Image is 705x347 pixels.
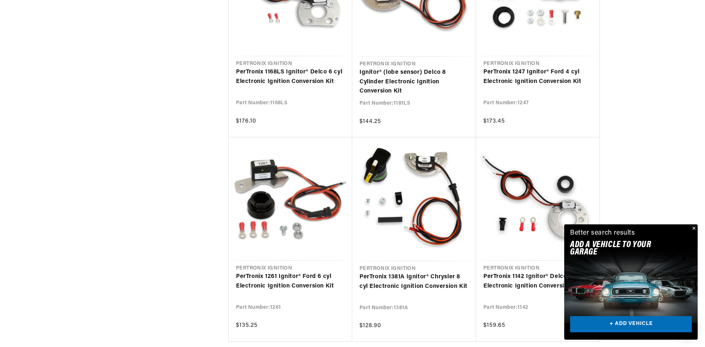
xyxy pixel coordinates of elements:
h2: Add A VEHICLE to your garage [570,241,673,256]
a: PerTronix 1261 Ignitor® Ford 6 cyl Electronic Ignition Conversion Kit [236,272,345,291]
a: PerTronix 1381A Ignitor® Chrysler 8 cyl Electronic Ignition Conversion Kit [359,272,469,291]
a: Ignitor® (lobe sensor) Delco 8 Cylinder Electronic Ignition Conversion Kit [359,68,469,96]
a: PerTronix 1247 Ignitor® Ford 4 cyl Electronic Ignition Conversion Kit [483,68,592,86]
button: Close [689,224,698,233]
a: + ADD VEHICLE [570,316,692,333]
a: PerTronix 1168LS Ignitor® Delco 6 cyl Electronic Ignition Conversion Kit [236,68,345,86]
div: Better search results [570,228,635,239]
a: PerTronix 1142 Ignitor® Delco 4 cyl Electronic Ignition Conversion Kit [483,272,592,291]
